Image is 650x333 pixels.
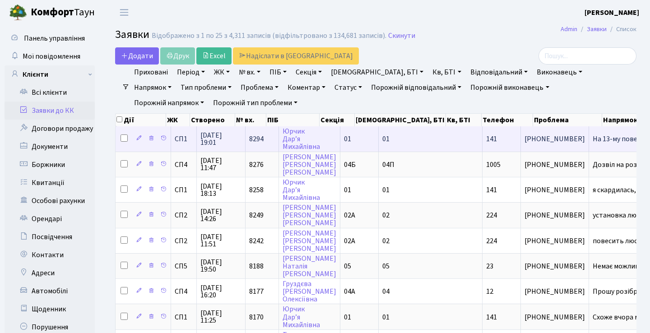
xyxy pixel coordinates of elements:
th: Телефон [482,114,533,126]
a: Excel [196,47,232,65]
a: Автомобілі [5,282,95,300]
a: Заявки до КК [5,102,95,120]
span: СП2 [175,237,193,245]
span: [DATE] 18:13 [200,183,241,197]
span: Панель управління [24,33,85,43]
span: [DATE] 19:01 [200,132,241,146]
a: Порожній відповідальний [367,80,465,95]
span: 02 [382,236,390,246]
a: Секція [292,65,325,80]
b: [PERSON_NAME] [585,8,639,18]
span: [PHONE_NUMBER] [525,186,585,194]
a: Відповідальний [467,65,531,80]
span: 224 [486,236,497,246]
th: [DEMOGRAPHIC_DATA], БТІ [355,114,446,126]
a: Порожній тип проблеми [209,95,301,111]
nav: breadcrumb [547,20,650,39]
a: Порожній виконавець [467,80,552,95]
a: Контакти [5,246,95,264]
a: ПІБ [266,65,290,80]
a: Виконавець [533,65,586,80]
span: 8177 [249,287,264,296]
span: СП4 [175,161,193,168]
span: [PHONE_NUMBER] [525,161,585,168]
span: 141 [486,134,497,144]
span: 224 [486,210,497,220]
span: [PHONE_NUMBER] [525,288,585,295]
span: 04Б [344,160,356,170]
span: 8249 [249,210,264,220]
span: 01 [344,312,351,322]
th: ЖК [166,114,190,126]
a: Клієнти [5,65,95,83]
span: 8170 [249,312,264,322]
span: [DATE] 11:47 [200,157,241,171]
th: ПІБ [266,114,319,126]
a: ЮрчикДар’яМихайлівна [283,126,320,152]
span: [PHONE_NUMBER] [525,237,585,245]
a: ЮрчикДар’яМихайлівна [283,305,320,330]
span: [DATE] 11:25 [200,310,241,324]
span: 8242 [249,236,264,246]
span: 8258 [249,185,264,195]
span: 1005 [486,160,501,170]
span: [DATE] 11:51 [200,233,241,248]
a: Період [173,65,209,80]
b: Комфорт [31,5,74,19]
a: Особові рахунки [5,192,95,210]
span: Заявки [115,27,149,42]
span: СП1 [175,314,193,321]
a: № вх. [235,65,264,80]
span: 04 [382,287,390,296]
img: logo.png [9,4,27,22]
th: Кв, БТІ [446,114,482,126]
a: [PERSON_NAME][PERSON_NAME][PERSON_NAME] [283,228,336,254]
span: 8276 [249,160,264,170]
a: Груздєва[PERSON_NAME]Олексіївна [283,279,336,304]
span: 02А [344,210,355,220]
a: Панель управління [5,29,95,47]
li: Список [607,24,636,34]
span: Таун [31,5,95,20]
span: 01 [382,185,390,195]
span: СП1 [175,186,193,194]
span: [DATE] 14:26 [200,208,241,222]
a: Приховані [130,65,172,80]
a: Щоденник [5,300,95,318]
span: 04П [382,160,395,170]
a: Посвідчення [5,228,95,246]
span: 12 [486,287,493,296]
a: Напрямок [130,80,175,95]
span: 05 [382,261,390,271]
span: [DATE] 19:50 [200,259,241,273]
a: Мої повідомлення [5,47,95,65]
span: 02 [382,210,390,220]
a: Заявки [587,24,607,34]
a: [PERSON_NAME][PERSON_NAME][PERSON_NAME] [283,152,336,177]
th: Дії [116,114,166,126]
a: Документи [5,138,95,156]
span: СП1 [175,135,193,143]
a: Admin [561,24,577,34]
span: 04А [344,287,355,296]
span: 141 [486,312,497,322]
span: 01 [382,312,390,322]
div: Відображено з 1 по 25 з 4,311 записів (відфільтровано з 134,681 записів). [152,32,386,40]
a: [PERSON_NAME] [585,7,639,18]
a: Додати [115,47,159,65]
span: 05 [344,261,351,271]
a: [PERSON_NAME][PERSON_NAME][PERSON_NAME] [283,203,336,228]
span: [PHONE_NUMBER] [525,263,585,270]
span: Додати [121,51,153,61]
span: СП2 [175,212,193,219]
span: 141 [486,185,497,195]
span: СП5 [175,263,193,270]
span: 8294 [249,134,264,144]
a: Кв, БТІ [429,65,464,80]
th: Секція [320,114,355,126]
th: Проблема [533,114,602,126]
span: [PHONE_NUMBER] [525,212,585,219]
a: ЮрчикДар’яМихайлівна [283,177,320,203]
span: [PHONE_NUMBER] [525,135,585,143]
span: 01 [344,185,351,195]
